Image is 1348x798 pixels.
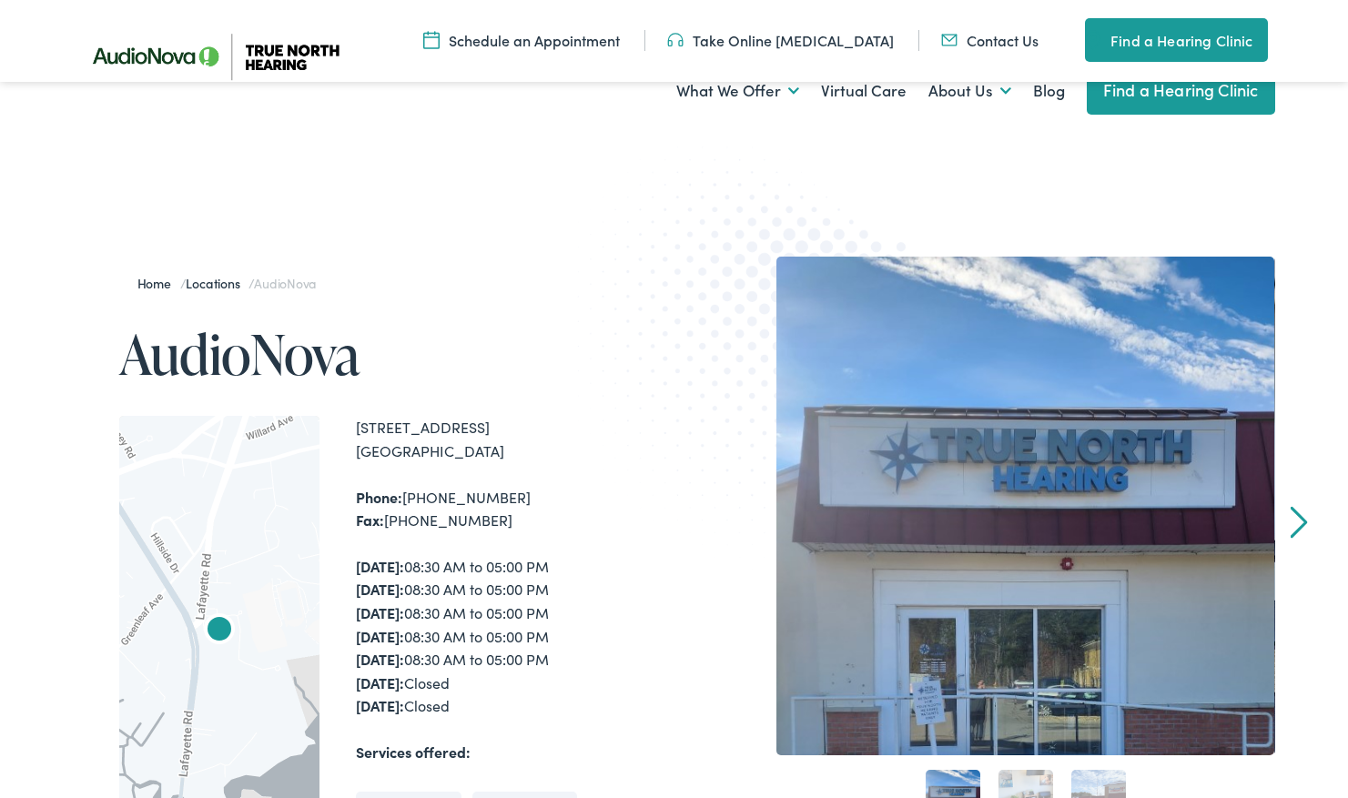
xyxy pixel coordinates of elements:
[254,274,316,292] span: AudioNova
[1085,18,1267,62] a: Find a Hearing Clinic
[356,556,404,576] strong: [DATE]:
[190,602,248,661] div: AudioNova
[356,742,471,762] strong: Services offered:
[356,695,404,715] strong: [DATE]:
[1087,66,1275,115] a: Find a Hearing Clinic
[356,579,404,599] strong: [DATE]:
[1033,57,1065,125] a: Blog
[356,486,674,532] div: [PHONE_NUMBER] [PHONE_NUMBER]
[1290,506,1307,539] a: Next
[356,510,384,530] strong: Fax:
[356,672,404,692] strong: [DATE]:
[941,30,958,50] img: Mail icon in color code ffb348, used for communication purposes
[667,30,894,50] a: Take Online [MEDICAL_DATA]
[356,487,402,507] strong: Phone:
[186,274,248,292] a: Locations
[356,555,674,718] div: 08:30 AM to 05:00 PM 08:30 AM to 05:00 PM 08:30 AM to 05:00 PM 08:30 AM to 05:00 PM 08:30 AM to 0...
[356,649,404,669] strong: [DATE]:
[423,30,620,50] a: Schedule an Appointment
[356,602,404,622] strong: [DATE]:
[119,324,674,384] h1: AudioNova
[423,30,440,50] img: Icon symbolizing a calendar in color code ffb348
[356,416,674,462] div: [STREET_ADDRESS] [GEOGRAPHIC_DATA]
[137,274,180,292] a: Home
[928,57,1011,125] a: About Us
[356,626,404,646] strong: [DATE]:
[1085,29,1101,51] img: utility icon
[137,274,317,292] span: / /
[941,30,1039,50] a: Contact Us
[821,57,907,125] a: Virtual Care
[667,30,684,50] img: Headphones icon in color code ffb348
[676,57,799,125] a: What We Offer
